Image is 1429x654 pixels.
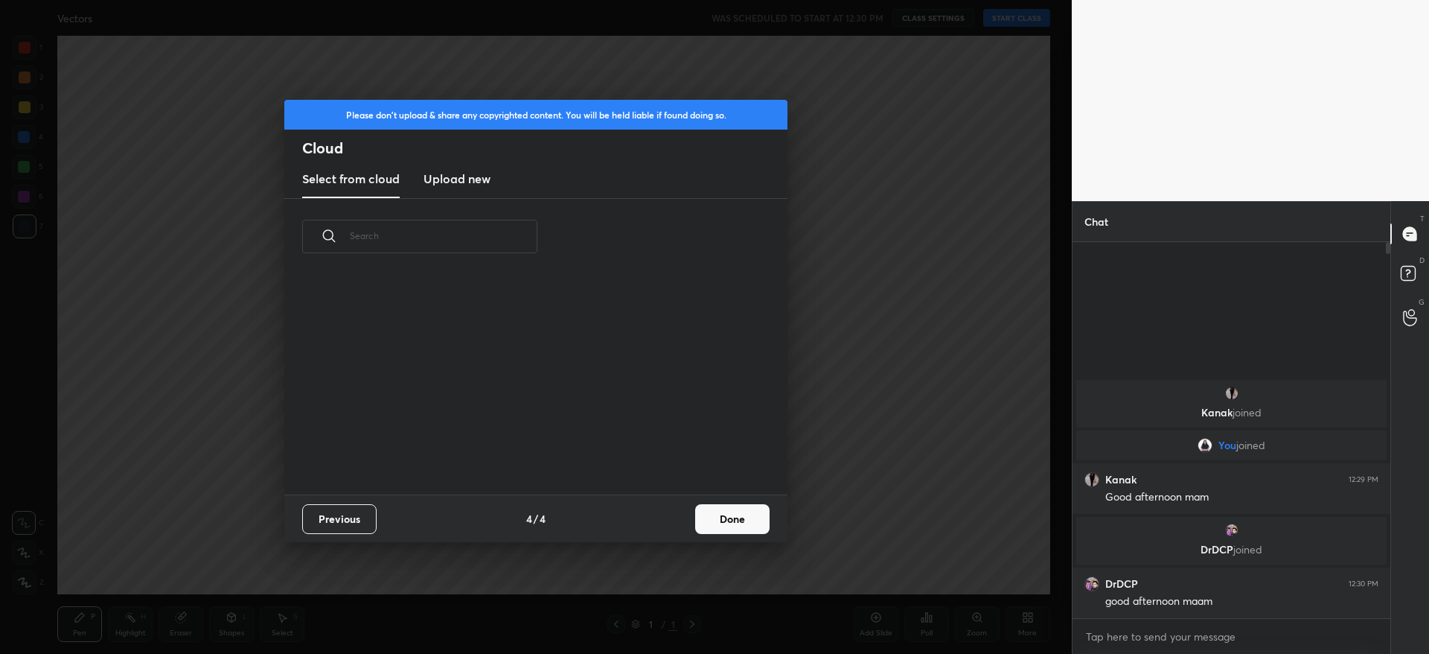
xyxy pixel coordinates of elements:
[284,100,787,130] div: Please don't upload & share any copyrighted content. You will be held liable if found doing so.
[1105,594,1378,609] div: good afternoon maam
[423,170,490,188] h3: Upload new
[1233,542,1262,556] span: joined
[1419,255,1425,266] p: D
[1105,577,1138,591] h6: DrDCP
[695,504,770,534] button: Done
[1236,439,1265,451] span: joined
[1072,377,1390,618] div: grid
[1420,213,1425,224] p: T
[1233,405,1262,419] span: joined
[1084,472,1099,487] img: 106d462cb373443787780159a82714a2.jpg
[1419,296,1425,308] p: G
[1084,577,1099,591] img: b3a95a5546134ed09af10c7c8539e58d.jpg
[1085,407,1378,419] p: Kanak
[350,204,537,267] input: Search
[526,511,532,527] h4: 4
[1224,523,1239,538] img: b3a95a5546134ed09af10c7c8539e58d.jpg
[302,170,400,188] h3: Select from cloud
[1105,473,1137,486] h6: Kanak
[302,139,787,158] h2: Cloud
[1224,386,1239,401] img: 106d462cb373443787780159a82714a2.jpg
[1072,202,1120,241] p: Chat
[1349,580,1378,588] div: 12:30 PM
[1218,439,1236,451] span: You
[1198,438,1212,453] img: 39815340dd53425cbc7980211086e2fd.jpg
[302,504,377,534] button: Previous
[540,511,546,527] h4: 4
[1105,490,1378,505] div: Good afternoon mam
[1349,475,1378,484] div: 12:29 PM
[1085,544,1378,556] p: DrDCP
[534,511,538,527] h4: /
